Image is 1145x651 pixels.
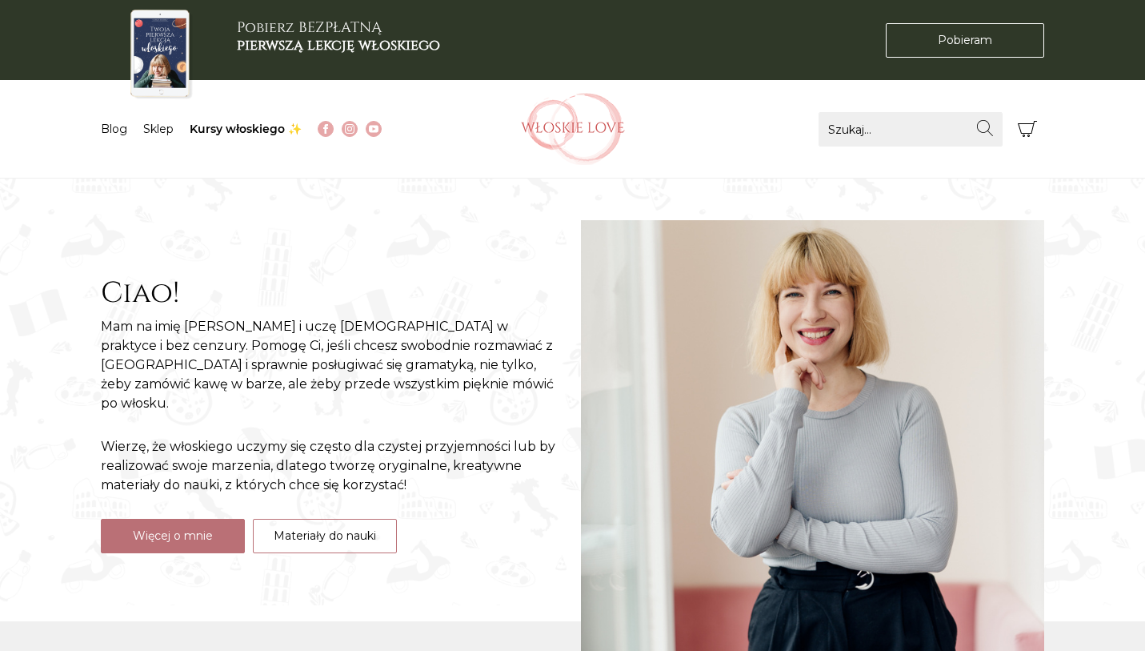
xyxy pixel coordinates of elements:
[521,93,625,165] img: Włoskielove
[886,23,1044,58] a: Pobieram
[253,519,397,553] a: Materiały do nauki
[938,32,992,49] span: Pobieram
[101,317,565,413] p: Mam na imię [PERSON_NAME] i uczę [DEMOGRAPHIC_DATA] w praktyce i bez cenzury. Pomogę Ci, jeśli ch...
[101,276,565,311] h2: Ciao!
[101,519,245,553] a: Więcej o mnie
[819,112,1003,147] input: Szukaj...
[237,19,440,54] h3: Pobierz BEZPŁATNĄ
[237,35,440,55] b: pierwszą lekcję włoskiego
[1011,112,1045,147] button: Koszyk
[101,122,127,136] a: Blog
[143,122,174,136] a: Sklep
[190,122,302,136] a: Kursy włoskiego ✨
[101,437,565,495] p: Wierzę, że włoskiego uczymy się często dla czystej przyjemności lub by realizować swoje marzenia,...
